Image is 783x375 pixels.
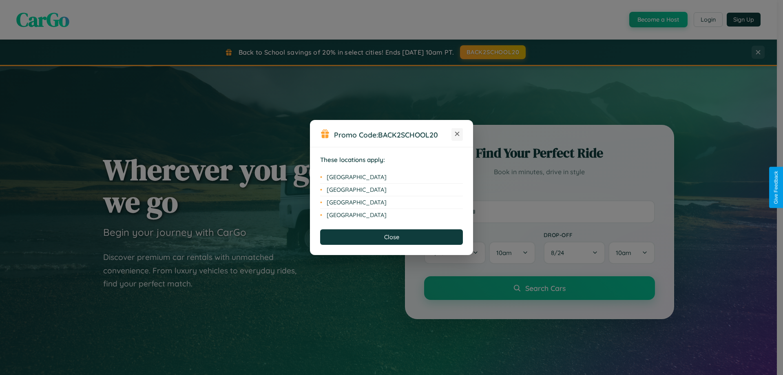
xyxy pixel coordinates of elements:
strong: These locations apply: [320,156,385,164]
li: [GEOGRAPHIC_DATA] [320,184,463,196]
li: [GEOGRAPHIC_DATA] [320,196,463,209]
button: Close [320,229,463,245]
b: BACK2SCHOOL20 [378,130,438,139]
li: [GEOGRAPHIC_DATA] [320,209,463,221]
h3: Promo Code: [334,130,451,139]
div: Give Feedback [773,171,779,204]
li: [GEOGRAPHIC_DATA] [320,171,463,184]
